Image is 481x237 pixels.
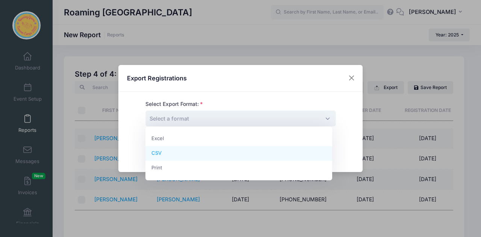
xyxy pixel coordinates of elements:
h4: Export Registrations [127,74,187,83]
span: Select a format [145,110,336,127]
li: CSV [145,146,332,161]
label: Select Export Format: [145,100,203,108]
li: Excel [145,131,332,146]
button: Close [345,71,358,85]
span: Select a format [150,115,189,122]
li: Print [145,161,332,175]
